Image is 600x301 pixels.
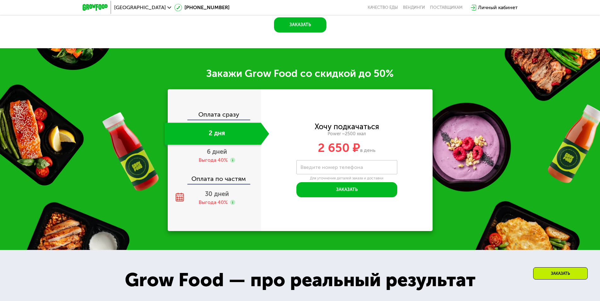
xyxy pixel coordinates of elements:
[368,5,398,10] a: Качество еды
[174,4,230,11] a: [PHONE_NUMBER]
[300,165,363,169] label: Введите номер телефона
[207,148,227,155] span: 6 дней
[114,5,166,10] span: [GEOGRAPHIC_DATA]
[296,182,397,197] button: Заказать
[430,5,463,10] div: поставщикам
[360,147,376,153] span: в день
[261,131,433,137] div: Power ~2500 ккал
[274,17,326,32] button: Заказать
[199,157,228,164] div: Выгода 40%
[318,141,360,155] span: 2 650 ₽
[403,5,425,10] a: Вендинги
[111,266,489,294] div: Grow Food — про реальный результат
[315,123,379,130] div: Хочу подкачаться
[205,190,229,198] span: 30 дней
[296,176,397,181] div: Для уточнения деталей заказа и доставки
[199,199,228,206] div: Выгода 40%
[168,111,261,119] div: Оплата сразу
[168,169,261,184] div: Оплата по частям
[533,267,588,280] div: Заказать
[478,4,518,11] div: Личный кабинет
